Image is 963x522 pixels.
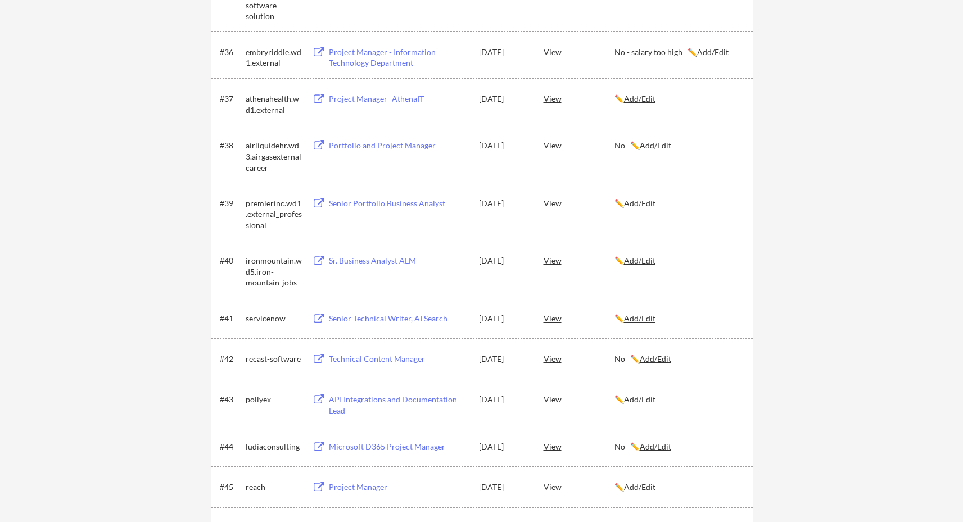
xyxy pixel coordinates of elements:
div: #38 [220,140,242,151]
div: #36 [220,47,242,58]
div: embryriddle.wd1.external [246,47,302,69]
div: reach [246,482,302,493]
div: No ✏️ [614,441,743,452]
div: #39 [220,198,242,209]
u: Add/Edit [624,314,655,323]
u: Add/Edit [697,47,729,57]
div: [DATE] [479,482,528,493]
u: Add/Edit [640,140,671,150]
div: ✏️ [614,482,743,493]
div: pollyex [246,394,302,405]
div: View [544,436,614,456]
u: Add/Edit [624,256,655,265]
div: ludiaconsulting [246,441,302,452]
div: [DATE] [479,313,528,324]
div: Sr. Business Analyst ALM [329,255,468,266]
div: #40 [220,255,242,266]
div: #45 [220,482,242,493]
div: #43 [220,394,242,405]
div: [DATE] [479,394,528,405]
div: View [544,88,614,108]
div: athenahealth.wd1.external [246,93,302,115]
div: No - salary too high ✏️ [614,47,743,58]
div: airliquidehr.wd3.airgasexternalcareer [246,140,302,173]
div: ✏️ [614,255,743,266]
div: No ✏️ [614,353,743,365]
div: Project Manager - Information Technology Department [329,47,468,69]
div: Senior Portfolio Business Analyst [329,198,468,209]
div: #44 [220,441,242,452]
div: ✏️ [614,394,743,405]
div: View [544,135,614,155]
div: No ✏️ [614,140,743,151]
div: ✏️ [614,198,743,209]
div: Microsoft D365 Project Manager [329,441,468,452]
u: Add/Edit [624,198,655,208]
div: API Integrations and Documentation Lead [329,394,468,416]
div: #37 [220,93,242,105]
u: Add/Edit [624,482,655,492]
u: Add/Edit [640,354,671,364]
div: View [544,476,614,497]
div: [DATE] [479,441,528,452]
div: ✏️ [614,313,743,324]
div: Portfolio and Project Manager [329,140,468,151]
u: Add/Edit [624,394,655,404]
u: Add/Edit [624,94,655,103]
div: Senior Technical Writer, AI Search [329,313,468,324]
u: Add/Edit [640,442,671,451]
div: [DATE] [479,255,528,266]
div: ✏️ [614,93,743,105]
div: View [544,348,614,369]
div: premierinc.wd1.external_professional [246,198,302,231]
div: Technical Content Manager [329,353,468,365]
div: View [544,193,614,213]
div: View [544,308,614,328]
div: [DATE] [479,198,528,209]
div: ironmountain.wd5.iron-mountain-jobs [246,255,302,288]
div: [DATE] [479,353,528,365]
div: Project Manager [329,482,468,493]
div: #41 [220,313,242,324]
div: #42 [220,353,242,365]
div: Project Manager- AthenaIT [329,93,468,105]
div: [DATE] [479,140,528,151]
div: View [544,389,614,409]
div: recast-software [246,353,302,365]
div: servicenow [246,313,302,324]
div: [DATE] [479,47,528,58]
div: View [544,250,614,270]
div: [DATE] [479,93,528,105]
div: View [544,42,614,62]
